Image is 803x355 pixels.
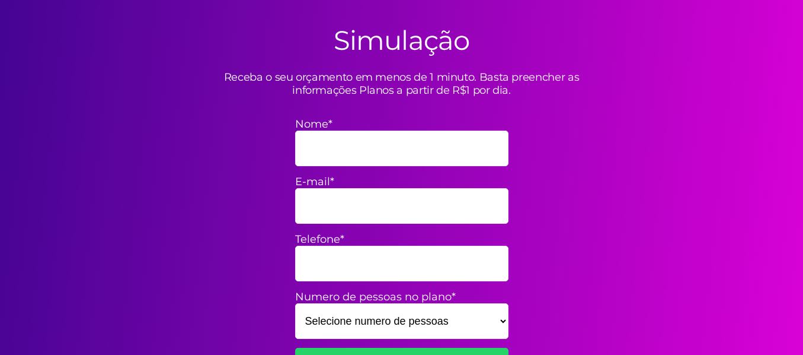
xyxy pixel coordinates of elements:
label: Telefone* [295,233,508,246]
p: Receba o seu orçamento em menos de 1 minuto. Basta preencher as informações Planos a partir de R$... [194,71,609,97]
h2: Simulação [334,24,469,56]
label: Nome* [295,118,508,131]
label: E-mail* [295,175,508,188]
label: Numero de pessoas no plano* [295,290,508,303]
